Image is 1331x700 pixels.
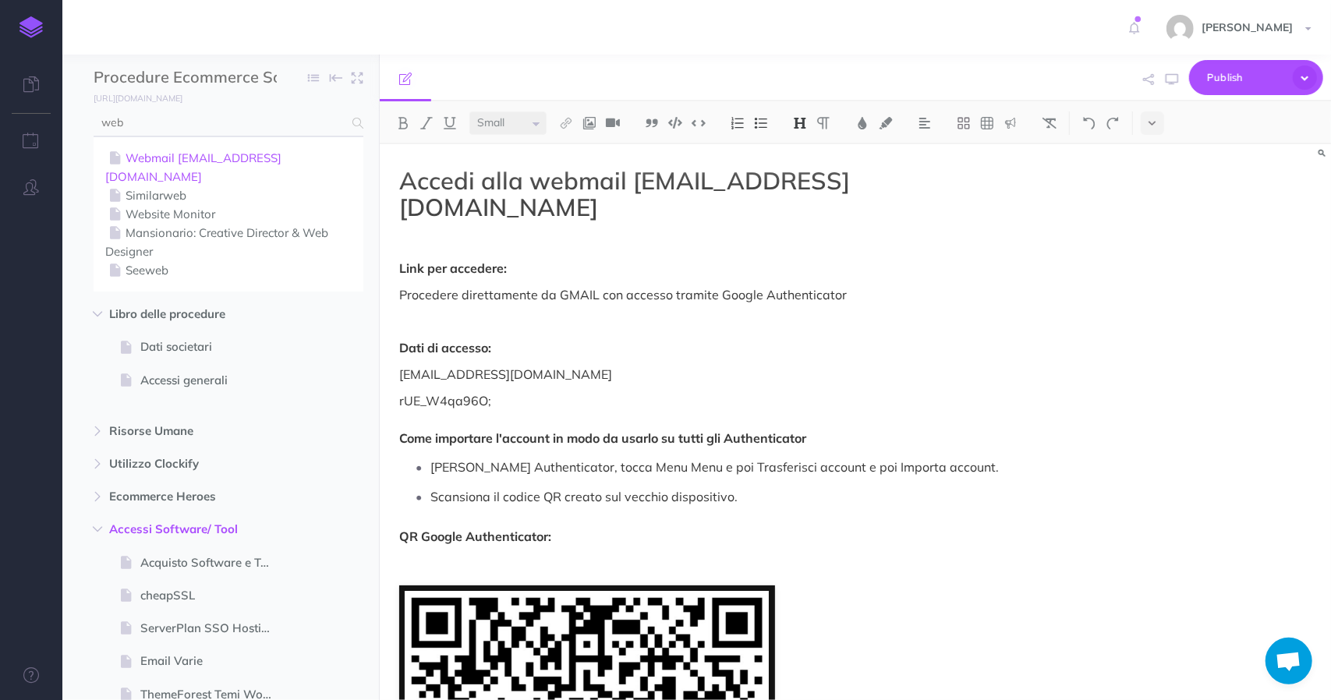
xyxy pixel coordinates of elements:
img: Clear styles button [1042,117,1057,129]
p: rUE_W4qa96O; [399,391,1026,447]
p: [PERSON_NAME] Authenticator, tocca Menu Menu e poi Trasferisci account e poi Importa account. [430,455,1026,479]
p: [EMAIL_ADDRESS][DOMAIN_NAME] [399,365,1026,384]
img: Add image button [582,117,596,129]
a: [URL][DOMAIN_NAME] [62,90,198,105]
span: Ecommerce Heroes [109,487,266,506]
img: Italic button [419,117,434,129]
p: Scansiona il codice QR creato sul vecchio dispositivo. [430,485,1026,508]
input: Documentation Name [94,66,277,90]
img: Underline button [443,117,457,129]
span: Acquisto Software e Tool >PROCEDURA [140,553,285,572]
span: Utilizzo Clockify [109,454,266,473]
img: 0bad668c83d50851a48a38b229b40e4a.jpg [1166,15,1194,42]
img: Inline code button [692,117,706,129]
img: Undo [1082,117,1096,129]
a: Seeweb [105,261,352,280]
img: Callout dropdown menu button [1004,117,1018,129]
p: Procedere direttamente da GMAIL con accesso tramite Google Authenticator [399,285,1026,304]
strong: QR Google Authenticator: [399,529,551,544]
a: Aprire la chat [1266,638,1312,684]
img: Redo [1106,117,1120,129]
span: cheapSSL [140,586,285,605]
span: Email Varie [140,652,285,670]
img: Link button [559,117,573,129]
img: logo-mark.svg [19,16,43,38]
input: Search [94,109,343,137]
span: [PERSON_NAME] [1194,20,1301,34]
img: Text color button [855,117,869,129]
img: Unordered list button [754,117,768,129]
small: [URL][DOMAIN_NAME] [94,93,182,104]
strong: Link per accedere: [399,260,507,276]
span: Risorse Umane [109,422,266,440]
span: Publish [1207,65,1285,90]
img: Headings dropdown button [793,117,807,129]
span: Accedi alla webmail [EMAIL_ADDRESS][DOMAIN_NAME] [399,165,850,222]
span: ServerPlan SSO Hosting Server Domini [140,619,285,638]
strong: Come importare l'account in modo da usarlo su tutti gli Authenticator [399,430,806,446]
img: Paragraph button [816,117,830,129]
img: Ordered list button [731,117,745,129]
img: Create table button [980,117,994,129]
span: Dati societari [140,338,285,356]
strong: Dati di accesso: [399,340,491,355]
img: Code block button [668,117,682,129]
img: Text background color button [879,117,893,129]
a: Similarweb [105,186,352,205]
a: Webmail [EMAIL_ADDRESS][DOMAIN_NAME] [105,149,352,186]
span: Libro delle procedure [109,305,266,323]
button: Publish [1189,60,1323,95]
a: Mansionario: Creative Director & Web Designer [105,224,352,261]
img: Blockquote button [645,117,659,129]
img: Alignment dropdown menu button [918,117,932,129]
img: Add video button [606,117,620,129]
a: Website Monitor [105,205,352,224]
span: Accessi generali [140,371,285,390]
img: Bold button [396,117,410,129]
span: Accessi Software/ Tool [109,520,266,539]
